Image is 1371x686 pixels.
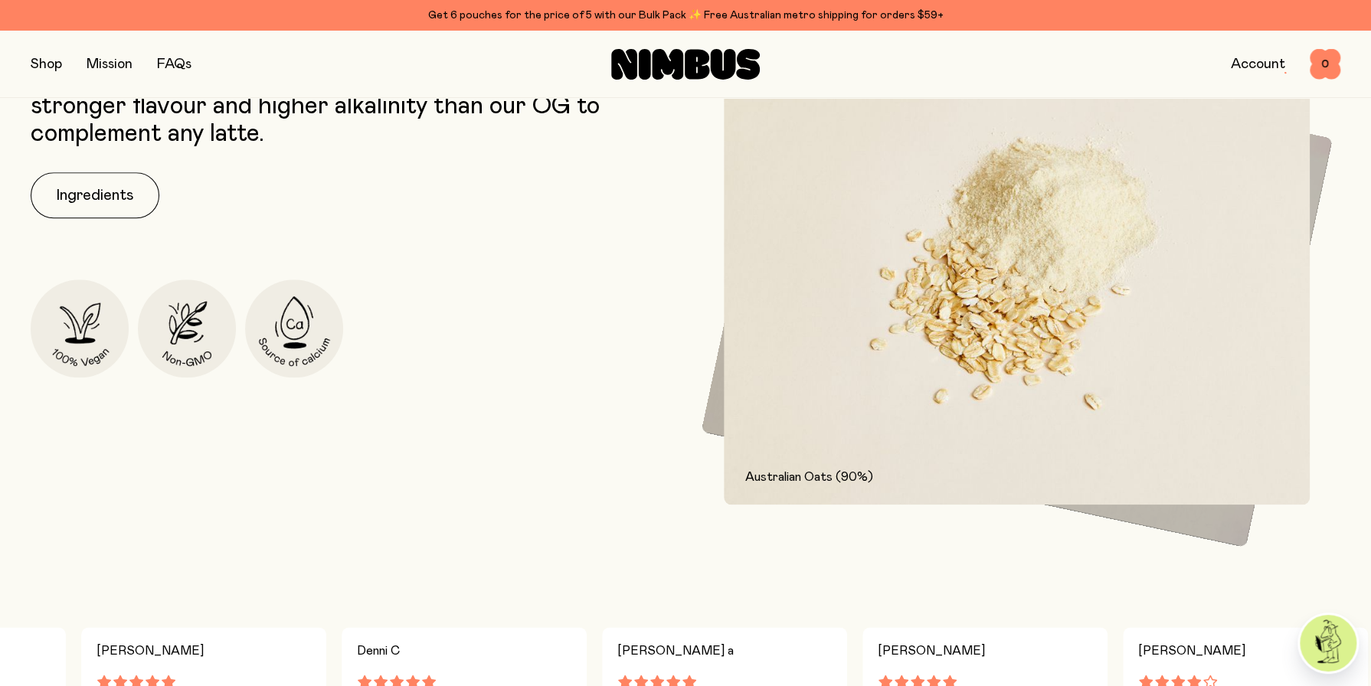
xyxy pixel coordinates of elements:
h4: [PERSON_NAME] [878,639,1092,662]
img: Raw oats and oats in powdered form [724,65,1310,505]
button: Ingredients [31,172,159,218]
p: Australian Oats (90%) [745,468,1288,486]
div: Get 6 pouches for the price of 5 with our Bulk Pack ✨ Free Australian metro shipping for orders $59+ [31,6,1340,24]
a: FAQs [157,57,191,71]
img: agent [1300,615,1356,671]
a: Mission [87,57,133,71]
button: 0 [1310,49,1340,80]
h4: [PERSON_NAME] a [617,639,832,662]
h4: Denni C [357,639,571,662]
h4: [PERSON_NAME] [1138,639,1353,662]
h4: [PERSON_NAME] [97,639,311,662]
a: Account [1231,57,1285,71]
p: Our Oat Barista mix is made for coffee lovers with a stronger flavour and higher alkalinity than ... [31,65,678,148]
